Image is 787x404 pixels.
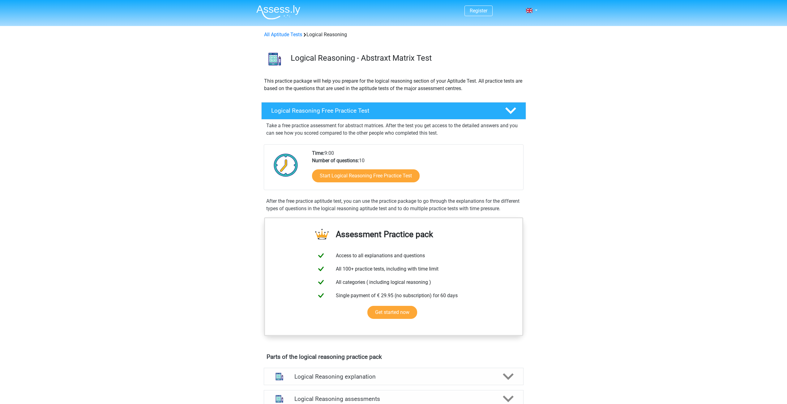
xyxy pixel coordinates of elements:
[262,31,526,38] div: Logical Reasoning
[470,8,487,14] a: Register
[264,77,523,92] p: This practice package will help you prepare for the logical reasoning section of your Aptitude Te...
[312,150,324,156] b: Time:
[271,107,495,114] h4: Logical Reasoning Free Practice Test
[294,395,493,402] h4: Logical Reasoning assessments
[291,53,521,63] h3: Logical Reasoning - Abstraxt Matrix Test
[256,5,300,20] img: Assessly
[264,32,302,37] a: All Aptitude Tests
[312,169,420,182] a: Start Logical Reasoning Free Practice Test
[270,150,302,180] img: Clock
[367,306,417,319] a: Get started now
[266,122,521,137] p: Take a free practice assessment for abstract matrices. After the test you get access to the detai...
[264,198,524,212] div: After the free practice aptitude test, you can use the practice package to go through the explana...
[307,150,523,190] div: 9:00 10
[262,46,288,72] img: logical reasoning
[294,373,493,380] h4: Logical Reasoning explanation
[312,158,359,163] b: Number of questions:
[267,353,521,360] h4: Parts of the logical reasoning practice pack
[259,102,528,119] a: Logical Reasoning Free Practice Test
[272,369,287,384] img: logical reasoning explanations
[261,368,526,385] a: explanations Logical Reasoning explanation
